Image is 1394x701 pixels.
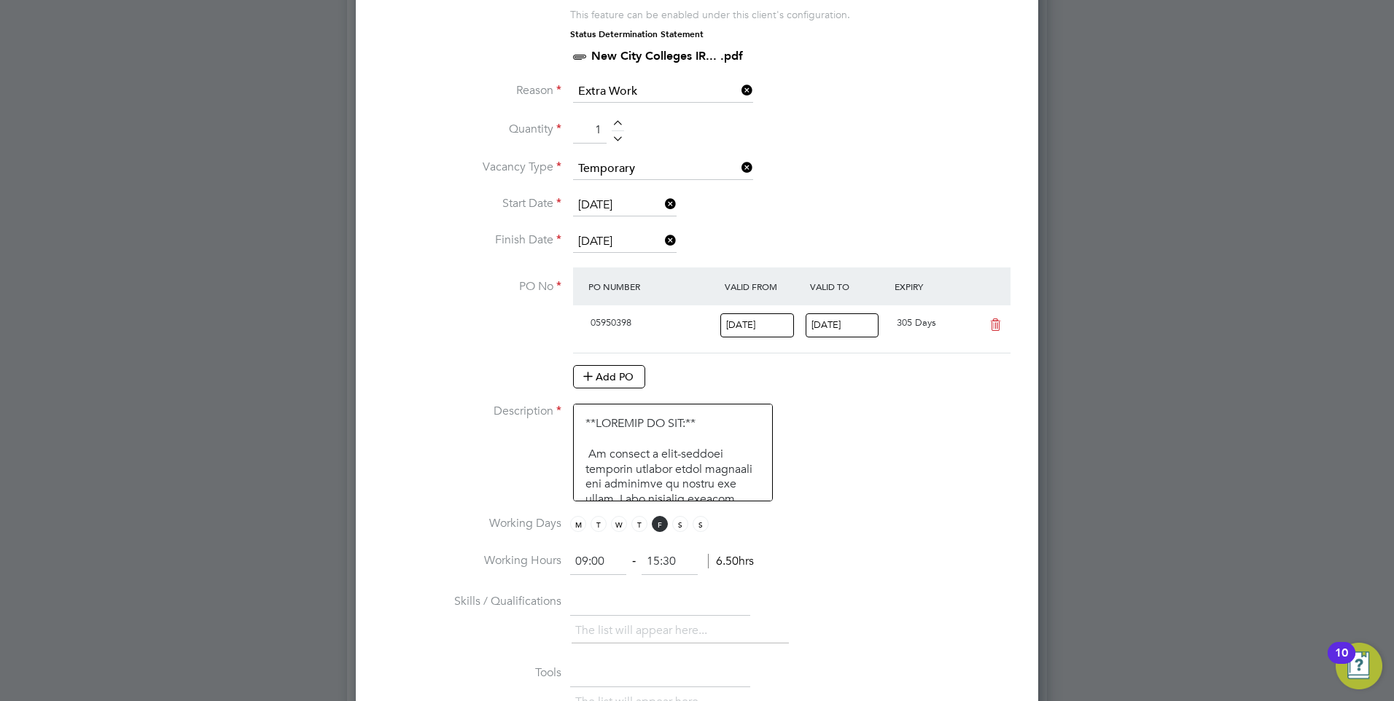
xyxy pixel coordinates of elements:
label: Tools [379,665,561,681]
a: New City Colleges IR... .pdf [591,49,743,63]
div: 10 [1335,653,1348,672]
input: 17:00 [642,549,698,575]
span: 6.50hrs [708,554,754,568]
input: Select one [573,158,753,180]
input: Select one [720,313,794,337]
strong: Status Determination Statement [570,29,704,39]
label: Reason [379,83,561,98]
label: Description [379,404,561,419]
span: M [570,516,586,532]
li: The list will appear here... [575,621,713,641]
input: Select one [573,195,677,216]
span: 305 Days [897,316,936,329]
span: S [672,516,688,532]
label: Start Date [379,196,561,211]
div: Valid From [721,273,806,299]
div: This feature can be enabled under this client's configuration. [570,4,850,21]
span: T [591,516,607,532]
label: Working Days [379,516,561,531]
input: Select one [806,313,879,337]
span: ‐ [629,554,639,568]
div: Expiry [891,273,976,299]
span: S [693,516,709,532]
span: 05950398 [591,316,631,329]
button: Open Resource Center, 10 new notifications [1336,643,1382,689]
label: Finish Date [379,232,561,248]
label: Quantity [379,122,561,137]
label: PO No [379,279,561,294]
input: 08:00 [570,549,626,575]
button: Add PO [573,365,645,388]
label: Vacancy Type [379,160,561,175]
label: Skills / Qualifications [379,594,561,609]
span: T [631,516,647,532]
span: W [611,516,627,532]
span: F [652,516,668,532]
input: Select one [573,231,677,253]
div: Valid To [806,273,892,299]
div: PO Number [585,273,721,299]
label: Working Hours [379,553,561,568]
input: Select one [573,81,753,103]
